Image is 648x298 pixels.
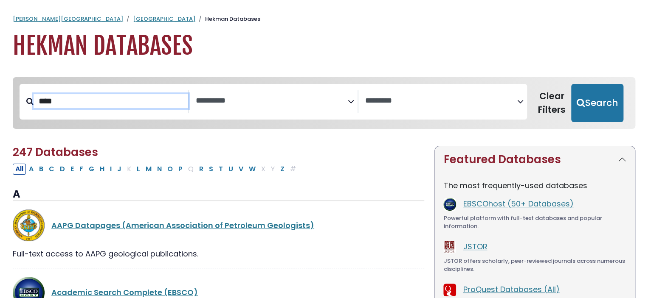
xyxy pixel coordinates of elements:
button: Filter Results L [134,164,143,175]
button: Filter Results M [143,164,154,175]
a: Academic Search Complete (EBSCO) [51,287,198,298]
button: Filter Results F [77,164,86,175]
button: Filter Results R [197,164,206,175]
button: Filter Results E [68,164,76,175]
a: JSTOR [463,241,487,252]
button: Clear Filters [532,84,571,122]
button: All [13,164,26,175]
a: ProQuest Databases (All) [463,284,559,295]
button: Filter Results D [57,164,68,175]
li: Hekman Databases [195,15,260,23]
a: EBSCOhost (50+ Databases) [463,198,573,209]
input: Search database by title or keyword [34,94,188,108]
button: Filter Results A [26,164,36,175]
button: Filter Results H [97,164,107,175]
button: Filter Results V [236,164,246,175]
button: Filter Results W [246,164,258,175]
button: Filter Results I [107,164,114,175]
button: Filter Results Z [278,164,287,175]
nav: breadcrumb [13,15,635,23]
div: JSTOR offers scholarly, peer-reviewed journals across numerous disciplines. [443,257,626,273]
button: Filter Results J [115,164,124,175]
h3: A [13,188,424,201]
a: [GEOGRAPHIC_DATA] [133,15,195,23]
button: Filter Results U [226,164,236,175]
button: Filter Results G [86,164,97,175]
button: Submit for Search Results [571,84,623,122]
button: Filter Results T [216,164,225,175]
button: Filter Results S [206,164,216,175]
button: Filter Results B [37,164,46,175]
button: Filter Results C [46,164,57,175]
a: [PERSON_NAME][GEOGRAPHIC_DATA] [13,15,123,23]
span: 247 Databases [13,145,98,160]
div: Full-text access to AAPG geological publications. [13,248,424,259]
a: AAPG Datapages (American Association of Petroleum Geologists) [51,220,314,231]
nav: Search filters [13,77,635,129]
textarea: Search [365,97,517,106]
div: Powerful platform with full-text databases and popular information. [443,214,626,231]
p: The most frequently-used databases [443,180,626,191]
button: Filter Results O [165,164,175,175]
button: Filter Results N [155,164,164,175]
div: Alpha-list to filter by first letter of database name [13,163,299,174]
button: Featured Databases [435,146,635,173]
button: Filter Results P [176,164,185,175]
textarea: Search [196,97,348,106]
h1: Hekman Databases [13,32,635,60]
